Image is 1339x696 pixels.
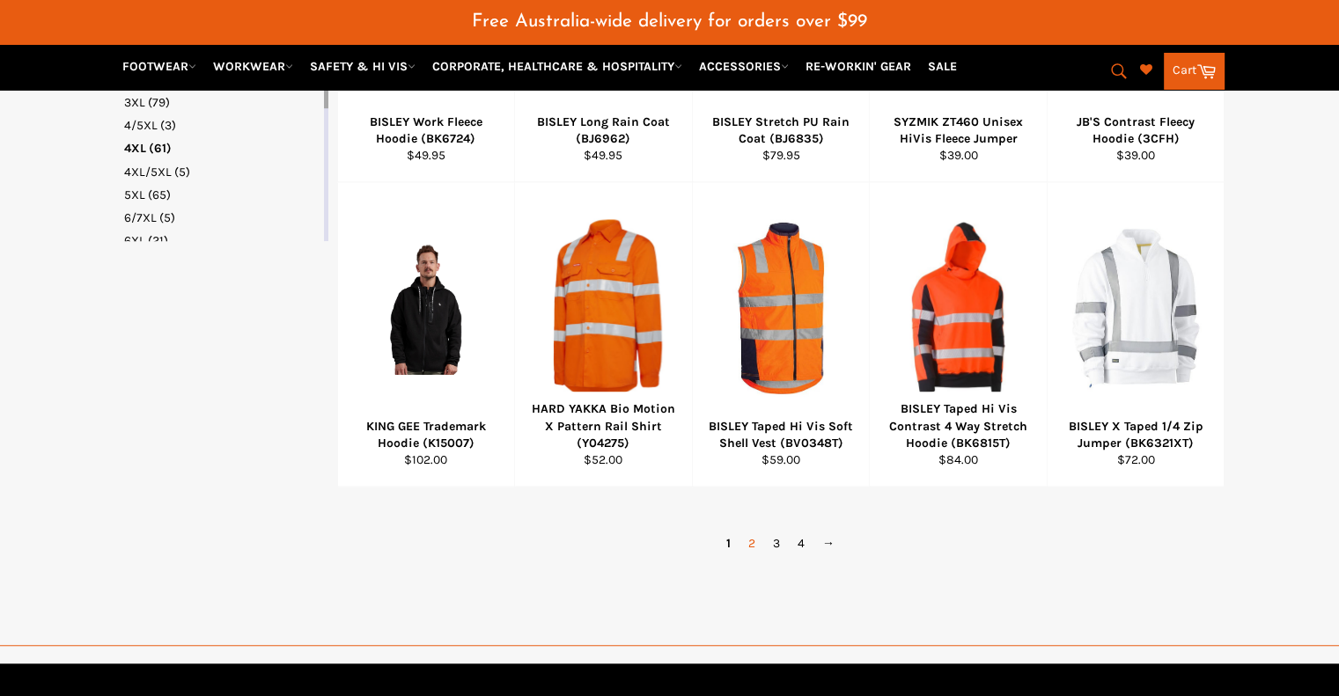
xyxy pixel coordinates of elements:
a: 3 [764,531,789,556]
a: Cart [1164,53,1225,90]
span: 6/7XL [124,210,157,225]
span: 1 [717,531,739,556]
a: 5XL [124,187,320,203]
div: BISLEY Taped Hi Vis Contrast 4 Way Stretch Hoodie (BK6815T) [881,400,1036,451]
span: (3) [160,118,176,133]
div: KING GEE Trademark Hoodie (K15007) [349,418,504,452]
a: BISLEY Taped Hi Vis Soft Shell Vest (BV0348T)BISLEY Taped Hi Vis Soft Shell Vest (BV0348T)$59.00 [692,182,870,487]
div: BISLEY X Taped 1/4 Zip Jumper (BK6321XT) [1058,418,1213,452]
a: SAFETY & HI VIS [303,51,423,82]
a: 4 [789,531,813,556]
span: (65) [148,187,171,202]
span: 4XL [124,141,146,156]
span: 5XL [124,187,145,202]
a: FOOTWEAR [115,51,203,82]
a: ACCESSORIES [692,51,796,82]
div: BISLEY Long Rain Coat (BJ6962) [526,114,681,148]
a: RE-WORKIN' GEAR [798,51,918,82]
span: 4XL/5XL [124,165,172,179]
a: HARD YAKKA Bio Motion X Pattern Rail Shirt (Y04275)HARD YAKKA Bio Motion X Pattern Rail Shirt (Y0... [514,182,692,487]
div: BISLEY Work Fleece Hoodie (BK6724) [349,114,504,148]
div: JB'S Contrast Fleecy Hoodie (3CFH) [1058,114,1213,148]
div: BISLEY Stretch PU Rain Coat (BJ6835) [703,114,858,148]
div: HARD YAKKA Bio Motion X Pattern Rail Shirt (Y04275) [526,400,681,451]
span: (21) [148,233,168,248]
div: SYZMIK ZT460 Unisex HiVis Fleece Jumper [881,114,1036,148]
span: (5) [174,165,190,179]
span: 6XL [124,233,145,248]
span: Free Australia-wide delivery for orders over $99 [472,12,867,31]
span: (79) [148,95,170,110]
a: 4/5XL [124,117,320,134]
a: 4XL [124,140,320,157]
div: BISLEY Taped Hi Vis Soft Shell Vest (BV0348T) [703,418,858,452]
a: KING GEE Trademark Hoodie (K15007)KING GEE Trademark Hoodie (K15007)$102.00 [337,182,515,487]
a: CORPORATE, HEALTHCARE & HOSPITALITY [425,51,689,82]
a: BISLEY Taped Hi Vis Contrast 4 Way Stretch Hoodie (BK6815T)BISLEY Taped Hi Vis Contrast 4 Way Str... [869,182,1047,487]
span: (5) [159,210,175,225]
a: 4XL/5XL [124,164,320,180]
a: SALE [921,51,964,82]
a: → [813,531,843,556]
a: 6XL [124,232,320,249]
span: 4/5XL [124,118,158,133]
span: (61) [149,141,172,156]
a: 2 [739,531,764,556]
span: 3XL [124,95,145,110]
a: WORKWEAR [206,51,300,82]
a: 6/7XL [124,209,320,226]
a: BISLEY X Taped 1/4 Zip Jumper (BK6321XT)BISLEY X Taped 1/4 Zip Jumper (BK6321XT)$72.00 [1047,182,1225,487]
a: 3XL [124,94,320,111]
